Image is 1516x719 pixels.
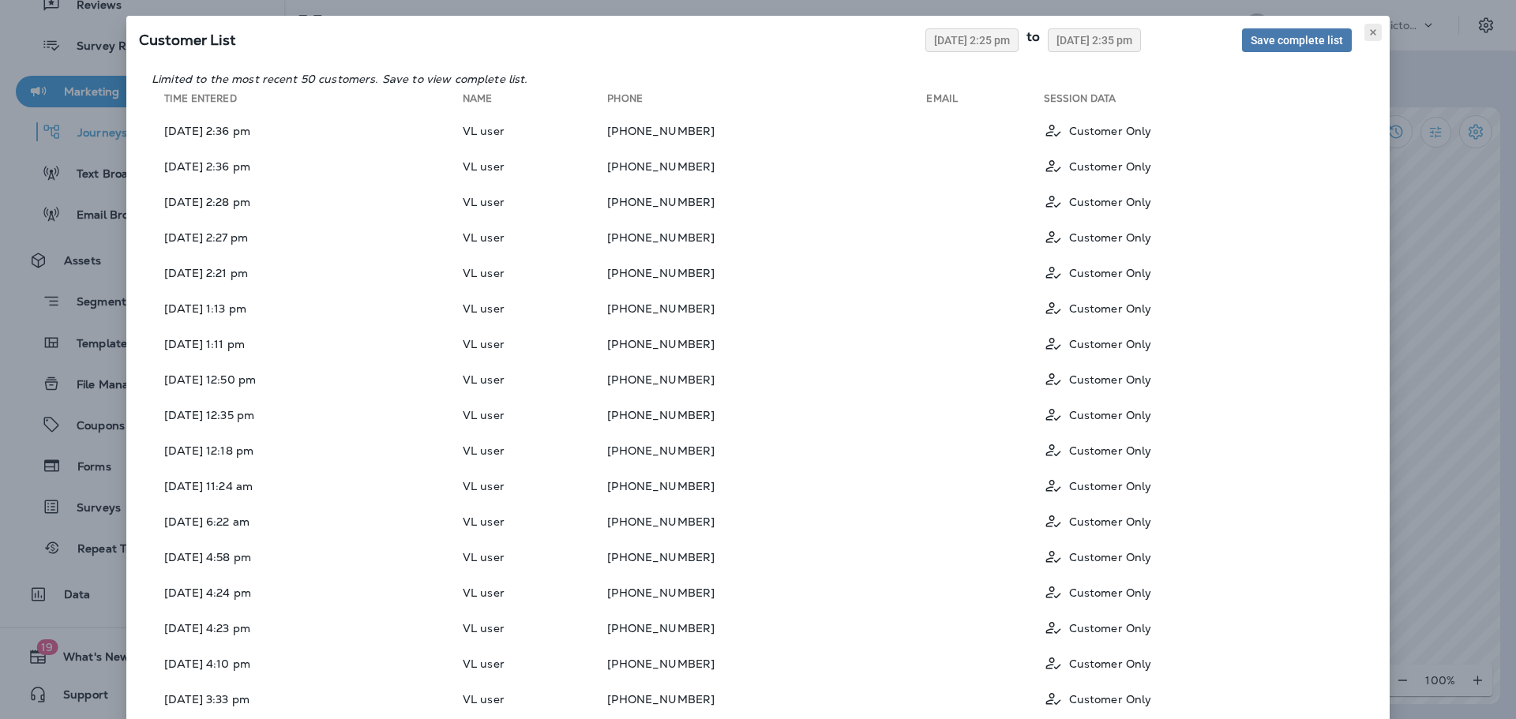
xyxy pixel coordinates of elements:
p: Customer Only [1069,586,1152,599]
p: Customer Only [1069,373,1152,386]
div: Customer Only [1044,334,1352,354]
td: [DATE] 2:28 pm [152,185,463,218]
td: [PHONE_NUMBER] [607,647,926,680]
td: [DATE] 12:18 pm [152,434,463,466]
p: Customer Only [1069,160,1152,173]
div: Customer Only [1044,511,1352,531]
div: Customer Only [1044,653,1352,673]
td: [DATE] 4:23 pm [152,612,463,644]
p: Customer Only [1069,231,1152,244]
td: VL user [463,363,607,395]
p: Customer Only [1069,515,1152,528]
td: [DATE] 1:11 pm [152,328,463,360]
td: [PHONE_NUMBER] [607,292,926,324]
td: VL user [463,505,607,537]
td: [DATE] 1:13 pm [152,292,463,324]
p: Customer Only [1069,196,1152,208]
td: [PHONE_NUMBER] [607,328,926,360]
div: Customer Only [1044,476,1352,496]
td: [DATE] 4:24 pm [152,576,463,609]
div: Customer Only [1044,227,1352,247]
td: VL user [463,114,607,147]
p: Customer Only [1069,125,1152,137]
p: Customer Only [1069,480,1152,492]
span: SQL [139,31,235,49]
p: Customer Only [1069,267,1152,279]
td: [PHONE_NUMBER] [607,612,926,644]
div: to [1019,28,1048,52]
p: Customer Only [1069,409,1152,421]
td: VL user [463,399,607,431]
td: [DATE] 11:24 am [152,470,463,502]
th: Phone [607,92,926,111]
span: [DATE] 2:35 pm [1056,35,1132,46]
td: [DATE] 2:36 pm [152,114,463,147]
td: VL user [463,292,607,324]
td: VL user [463,185,607,218]
div: Customer Only [1044,618,1352,638]
div: Customer Only [1044,121,1352,140]
td: [PHONE_NUMBER] [607,150,926,182]
p: Customer Only [1069,622,1152,635]
div: Customer Only [1044,192,1352,212]
div: Customer Only [1044,298,1352,318]
td: [PHONE_NUMBER] [607,541,926,573]
p: Customer Only [1069,338,1152,350]
td: VL user [463,576,607,609]
td: [DATE] 2:21 pm [152,257,463,289]
div: Customer Only [1044,369,1352,389]
th: Time Entered [152,92,463,111]
td: [DATE] 12:50 pm [152,363,463,395]
div: Customer Only [1044,547,1352,567]
td: VL user [463,647,607,680]
td: VL user [463,328,607,360]
p: Customer Only [1069,551,1152,564]
p: Customer Only [1069,693,1152,706]
p: Customer Only [1069,444,1152,457]
em: Limited to the most recent 50 customers. Save to view complete list. [152,72,528,86]
th: Email [926,92,1043,111]
td: [DATE] 4:58 pm [152,541,463,573]
p: Customer Only [1069,302,1152,315]
th: Name [463,92,607,111]
div: Customer Only [1044,263,1352,283]
td: [PHONE_NUMBER] [607,185,926,218]
td: VL user [463,221,607,253]
td: [DATE] 4:10 pm [152,647,463,680]
td: VL user [463,257,607,289]
td: [PHONE_NUMBER] [607,257,926,289]
td: [PHONE_NUMBER] [607,683,926,715]
div: Customer Only [1044,440,1352,460]
button: [DATE] 2:25 pm [925,28,1019,52]
td: [DATE] 3:33 pm [152,683,463,715]
td: VL user [463,470,607,502]
td: [PHONE_NUMBER] [607,576,926,609]
td: [DATE] 2:36 pm [152,150,463,182]
td: [PHONE_NUMBER] [607,363,926,395]
td: VL user [463,612,607,644]
td: [PHONE_NUMBER] [607,114,926,147]
td: [DATE] 2:27 pm [152,221,463,253]
span: [DATE] 2:25 pm [934,35,1010,46]
div: Customer Only [1044,689,1352,709]
span: Save complete list [1251,35,1343,46]
button: [DATE] 2:35 pm [1048,28,1141,52]
td: [DATE] 12:35 pm [152,399,463,431]
td: [PHONE_NUMBER] [607,505,926,537]
td: [DATE] 6:22 am [152,505,463,537]
div: Customer Only [1044,582,1352,602]
td: [PHONE_NUMBER] [607,470,926,502]
td: VL user [463,683,607,715]
td: VL user [463,541,607,573]
div: Customer Only [1044,405,1352,425]
td: [PHONE_NUMBER] [607,399,926,431]
th: Session Data [1044,92,1364,111]
td: VL user [463,434,607,466]
td: VL user [463,150,607,182]
p: Customer Only [1069,657,1152,670]
td: [PHONE_NUMBER] [607,221,926,253]
td: [PHONE_NUMBER] [607,434,926,466]
button: Save complete list [1242,28,1352,52]
div: Customer Only [1044,156,1352,176]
